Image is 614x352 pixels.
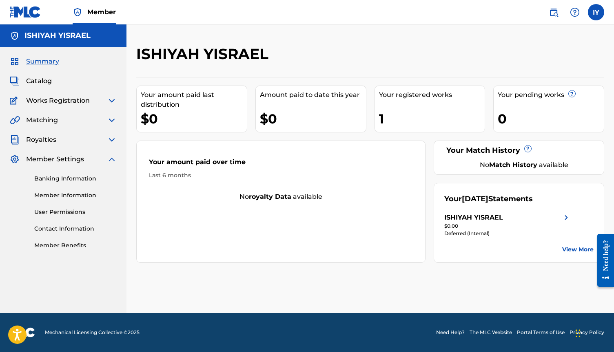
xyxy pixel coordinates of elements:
[454,160,594,170] div: No available
[260,90,366,100] div: Amount paid to date this year
[379,110,485,128] div: 1
[136,45,273,63] h2: ISHIYAH YISRAEL
[26,135,56,145] span: Royalties
[498,110,604,128] div: 0
[24,31,91,40] h5: ISHIYAH YISRAEL
[561,213,571,222] img: right chevron icon
[107,115,117,125] img: expand
[10,76,52,86] a: CatalogCatalog
[10,76,20,86] img: Catalog
[444,222,571,230] div: $0.00
[141,110,247,128] div: $0
[470,329,512,336] a: The MLC Website
[569,90,575,97] span: ?
[137,192,425,202] div: No available
[462,194,488,203] span: [DATE]
[26,76,52,86] span: Catalog
[34,241,117,250] a: Member Benefits
[10,328,35,337] img: logo
[549,7,559,17] img: search
[26,96,90,106] span: Works Registration
[10,57,59,66] a: SummarySummary
[87,7,116,17] span: Member
[34,224,117,233] a: Contact Information
[517,329,565,336] a: Portal Terms of Use
[444,194,533,205] div: Your Statements
[545,4,562,20] a: Public Search
[26,115,58,125] span: Matching
[436,329,465,336] a: Need Help?
[573,313,614,352] iframe: Chat Widget
[444,213,571,237] a: ISHIYAH YISRAELright chevron icon$0.00Deferred (Internal)
[10,135,20,145] img: Royalties
[26,154,84,164] span: Member Settings
[10,115,20,125] img: Matching
[498,90,604,100] div: Your pending works
[34,208,117,216] a: User Permissions
[444,230,571,237] div: Deferred (Internal)
[576,321,581,345] div: Drag
[249,193,291,200] strong: royalty data
[444,213,503,222] div: ISHIYAH YISRAEL
[26,57,59,66] span: Summary
[525,145,531,152] span: ?
[149,171,413,180] div: Last 6 months
[141,90,247,110] div: Your amount paid last distribution
[45,329,140,336] span: Mechanical Licensing Collective © 2025
[588,4,604,20] div: User Menu
[379,90,485,100] div: Your registered works
[489,161,537,169] strong: Match History
[591,226,614,295] iframe: Resource Center
[10,6,41,18] img: MLC Logo
[73,7,82,17] img: Top Rightsholder
[562,245,594,254] a: View More
[10,154,20,164] img: Member Settings
[570,329,604,336] a: Privacy Policy
[570,7,580,17] img: help
[10,96,20,106] img: Works Registration
[567,4,583,20] div: Help
[107,154,117,164] img: expand
[107,96,117,106] img: expand
[34,174,117,183] a: Banking Information
[10,31,20,41] img: Accounts
[10,57,20,66] img: Summary
[107,135,117,145] img: expand
[260,110,366,128] div: $0
[444,145,594,156] div: Your Match History
[149,157,413,171] div: Your amount paid over time
[34,191,117,200] a: Member Information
